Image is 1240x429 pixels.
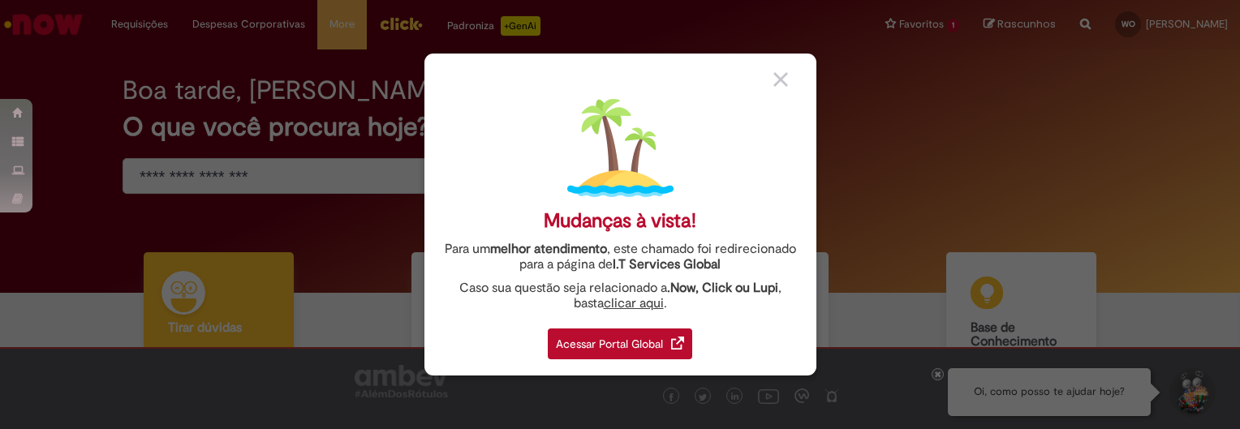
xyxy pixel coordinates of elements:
a: Acessar Portal Global [548,320,692,359]
img: close_button_grey.png [773,72,788,87]
img: redirect_link.png [671,337,684,350]
div: Acessar Portal Global [548,328,692,359]
div: Mudanças à vista! [544,209,696,233]
div: Para um , este chamado foi redirecionado para a página de [437,242,804,272]
a: clicar aqui [604,286,664,311]
strong: .Now, Click ou Lupi [667,280,778,296]
strong: melhor atendimento [490,241,607,257]
div: Caso sua questão seja relacionado a , basta . [437,281,804,311]
img: island.png [567,95,674,201]
a: I.T Services Global [613,247,721,272]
